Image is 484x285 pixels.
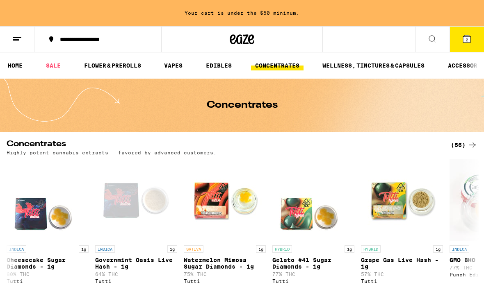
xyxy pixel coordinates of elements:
[272,278,354,284] div: Tutti
[7,257,89,270] p: Cheesecake Sugar Diamonds - 1g
[451,140,477,150] a: (56)
[272,271,354,277] p: 77% THC
[361,159,443,241] img: Tutti - Grape Gas Live Hash - 1g
[207,100,278,110] h1: Concentrates
[184,271,266,277] p: 75% THC
[7,271,89,277] p: 80% THC
[272,159,354,241] img: Tutti - Gelato #41 Sugar Diamonds - 1g
[42,61,65,70] a: SALE
[7,159,89,241] img: Tutti - Cheesecake Sugar Diamonds - 1g
[7,278,89,284] div: Tutti
[361,278,443,284] div: Tutti
[80,61,145,70] a: FLOWER & PREROLLS
[95,278,177,284] div: Tutti
[256,245,266,253] p: 1g
[95,257,177,270] p: Governmint Oasis Live Hash - 1g
[361,257,443,270] p: Grape Gas Live Hash - 1g
[95,245,115,253] p: INDICA
[79,245,89,253] p: 1g
[466,37,468,42] span: 2
[450,245,469,253] p: INDICA
[318,61,429,70] a: WELLNESS, TINCTURES & CAPSULES
[272,245,292,253] p: HYBRID
[95,271,177,277] p: 64% THC
[433,245,443,253] p: 1g
[184,257,266,270] p: Watermelon Mimosa Sugar Diamonds - 1g
[160,61,187,70] a: VAPES
[450,27,484,52] button: 2
[272,257,354,270] p: Gelato #41 Sugar Diamonds - 1g
[345,245,354,253] p: 1g
[4,61,27,70] a: HOME
[251,61,304,70] a: CONCENTRATES
[361,245,381,253] p: HYBRID
[202,61,236,70] a: EDIBLES
[184,245,203,253] p: SATIVA
[167,245,177,253] p: 1g
[184,159,266,241] img: Tutti - Watermelon Mimosa Sugar Diamonds - 1g
[361,271,443,277] p: 57% THC
[7,150,217,155] p: Highly potent cannabis extracts — favored by advanced customers.
[7,140,437,150] h2: Concentrates
[7,245,26,253] p: INDICA
[184,278,266,284] div: Tutti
